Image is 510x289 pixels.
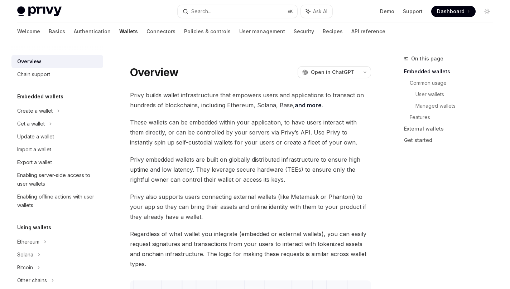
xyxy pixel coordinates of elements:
[11,55,103,68] a: Overview
[130,155,371,185] span: Privy embedded wallets are built on globally distributed infrastructure to ensure high uptime and...
[17,70,50,79] div: Chain support
[431,6,476,17] a: Dashboard
[411,54,443,63] span: On this page
[404,134,499,146] a: Get started
[298,66,359,78] button: Open in ChatGPT
[17,223,51,232] h5: Using wallets
[130,229,371,269] span: Regardless of what wallet you integrate (embedded or external wallets), you can easily request si...
[404,123,499,134] a: External wallets
[17,119,45,128] div: Get a wallet
[146,23,175,40] a: Connectors
[415,100,499,112] a: Managed wallets
[184,23,231,40] a: Policies & controls
[410,112,499,123] a: Features
[295,102,322,109] a: and more
[351,23,385,40] a: API reference
[11,68,103,81] a: Chain support
[437,8,465,15] span: Dashboard
[301,5,332,18] button: Ask AI
[17,6,62,16] img: light logo
[191,7,211,16] div: Search...
[288,9,293,14] span: ⌘ K
[404,66,499,77] a: Embedded wallets
[311,69,355,76] span: Open in ChatGPT
[17,263,33,272] div: Bitcoin
[17,92,63,101] h5: Embedded wallets
[323,23,343,40] a: Recipes
[11,169,103,190] a: Enabling server-side access to user wallets
[17,107,53,115] div: Create a wallet
[11,156,103,169] a: Export a wallet
[17,23,40,40] a: Welcome
[49,23,65,40] a: Basics
[17,237,39,246] div: Ethereum
[17,132,54,141] div: Update a wallet
[130,66,178,79] h1: Overview
[415,89,499,100] a: User wallets
[119,23,138,40] a: Wallets
[17,145,51,154] div: Import a wallet
[403,8,423,15] a: Support
[294,23,314,40] a: Security
[17,192,99,210] div: Enabling offline actions with user wallets
[11,130,103,143] a: Update a wallet
[17,171,99,188] div: Enabling server-side access to user wallets
[178,5,297,18] button: Search...⌘K
[130,192,371,222] span: Privy also supports users connecting external wallets (like Metamask or Phantom) to your app so t...
[11,190,103,212] a: Enabling offline actions with user wallets
[380,8,394,15] a: Demo
[130,117,371,147] span: These wallets can be embedded within your application, to have users interact with them directly,...
[11,143,103,156] a: Import a wallet
[74,23,111,40] a: Authentication
[130,90,371,110] span: Privy builds wallet infrastructure that empowers users and applications to transact on hundreds o...
[313,8,327,15] span: Ask AI
[410,77,499,89] a: Common usage
[17,57,41,66] div: Overview
[17,250,33,259] div: Solana
[481,6,493,17] button: Toggle dark mode
[17,158,52,167] div: Export a wallet
[239,23,285,40] a: User management
[17,276,47,285] div: Other chains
